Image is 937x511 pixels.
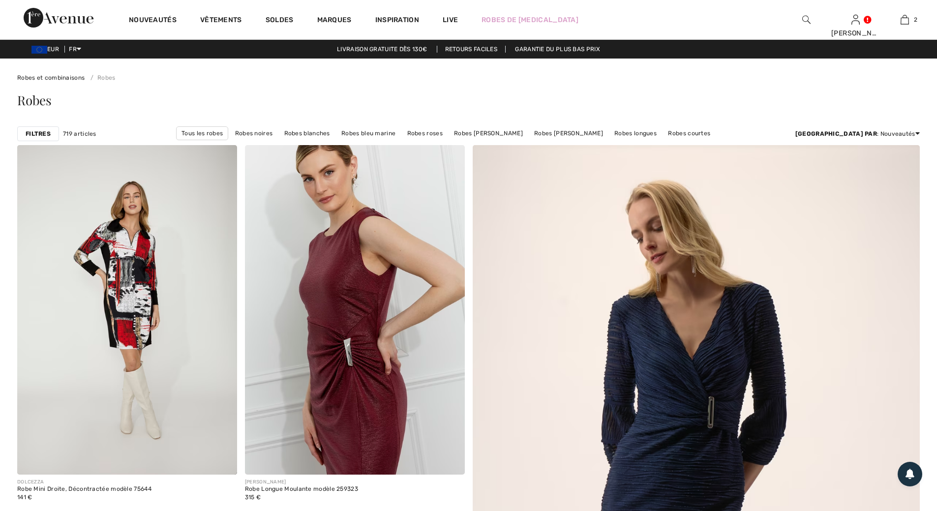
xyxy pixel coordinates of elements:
a: Robes blanches [279,127,335,140]
span: 141 € [17,494,32,501]
a: Marques [317,16,352,26]
div: Robe Longue Moulante modèle 259323 [245,486,358,493]
a: Tous les robes [176,126,228,140]
a: Se connecter [851,15,860,24]
a: Robes [PERSON_NAME] [449,127,528,140]
img: Mes infos [851,14,860,26]
span: EUR [31,46,63,53]
span: 2 [914,15,917,24]
div: DOLCEZZA [17,479,151,486]
a: Retours faciles [437,46,506,53]
div: [PERSON_NAME] [831,28,879,38]
a: Livraison gratuite dès 130€ [329,46,435,53]
a: Soldes [266,16,294,26]
img: Mon panier [901,14,909,26]
img: Robe Mini Droite, Décontractée modèle 75644. As sample [17,145,237,475]
a: Vêtements [200,16,242,26]
a: Robes de [MEDICAL_DATA] [482,15,578,25]
span: FR [69,46,81,53]
a: Nouveautés [129,16,177,26]
a: Live [443,15,458,25]
span: 719 articles [63,129,96,138]
a: Robes [87,74,116,81]
a: Robes noires [230,127,278,140]
a: Robes courtes [663,127,715,140]
a: Robes longues [609,127,662,140]
a: Robes et combinaisons [17,74,85,81]
strong: [GEOGRAPHIC_DATA] par [795,130,877,137]
div: : Nouveautés [795,129,920,138]
a: Robes [PERSON_NAME] [529,127,608,140]
img: Euro [31,46,47,54]
strong: Filtres [26,129,51,138]
div: [PERSON_NAME] [245,479,358,486]
div: Robe Mini Droite, Décontractée modèle 75644 [17,486,151,493]
img: 1ère Avenue [24,8,93,28]
a: Robes bleu marine [336,127,400,140]
a: Garantie du plus bas prix [507,46,608,53]
a: Robe Longue Moulante modèle 259323. Bordeaux [245,145,465,475]
span: Robes [17,91,52,109]
img: recherche [802,14,811,26]
a: Robes roses [402,127,448,140]
a: 2 [880,14,929,26]
span: 315 € [245,494,261,501]
span: Inspiration [375,16,419,26]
